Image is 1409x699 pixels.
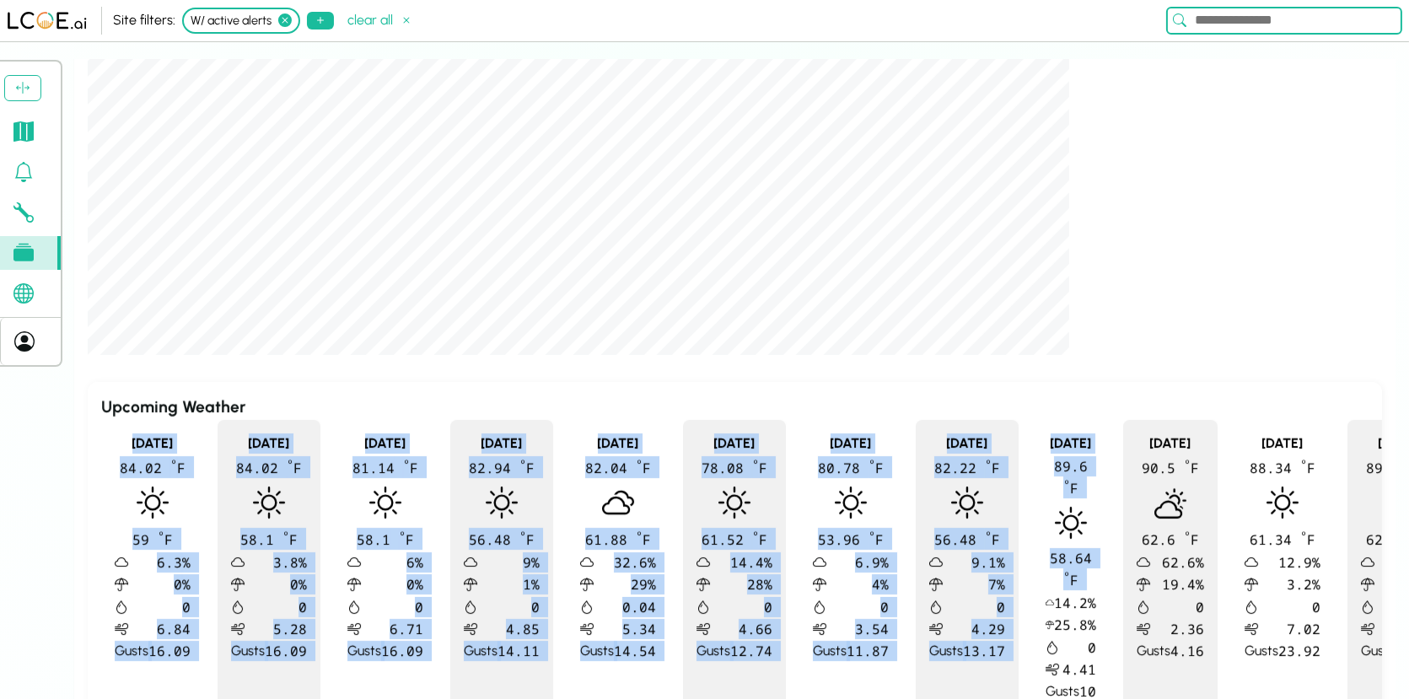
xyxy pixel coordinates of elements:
[347,456,423,478] div: 81.14 F
[115,433,191,454] div: [DATE]
[361,574,423,594] span: 0 %
[985,528,992,543] sup: º
[696,456,772,478] div: 78.08 F
[1137,456,1204,478] div: 90.5 F
[826,619,889,639] span: 3.54
[101,395,1369,420] h3: Upcoming Weather
[847,641,889,661] span: 11.87
[752,456,759,471] sup: º
[1046,548,1096,590] div: 58.64 F
[399,528,406,543] sup: º
[477,552,540,573] div: 9 %
[1059,659,1096,680] span: 4.41
[1059,637,1096,658] span: 0
[1063,568,1070,583] sup: º
[813,433,889,454] div: [DATE]
[1184,528,1191,543] sup: º
[1150,597,1204,617] span: 0
[636,528,643,543] sup: º
[580,456,656,478] div: 82.04 F
[347,528,423,550] div: 58.1 F
[7,11,88,30] img: LCOE.ai
[1137,641,1204,661] div: Gusts
[287,456,293,471] sup: º
[594,552,656,573] div: 32.6 %
[347,641,423,661] div: Gusts
[696,528,772,550] div: 61.52 F
[464,528,540,550] div: 56.48 F
[1300,528,1307,543] sup: º
[381,641,423,661] span: 16.09
[813,456,889,478] div: 80.78 F
[1245,456,1320,478] div: 88.34 F
[128,552,191,573] div: 6.3 %
[115,641,191,661] div: Gusts
[730,641,772,661] span: 12.74
[1150,574,1204,594] span: 19.4 %
[1258,619,1320,639] span: 7.02
[943,552,1005,573] div: 9.1 %
[963,641,1005,661] span: 13.17
[710,574,772,594] span: 28 %
[1245,641,1320,661] div: Gusts
[1258,552,1320,573] div: 12.9 %
[1150,552,1204,573] div: 62.6 %
[464,641,540,661] div: Gusts
[1300,456,1307,471] sup: º
[826,597,889,617] span: 0
[710,552,772,573] div: 14.4 %
[477,574,540,594] span: 1 %
[231,456,307,478] div: 84.02 F
[265,641,307,661] span: 16.09
[341,8,420,33] button: clear all
[696,641,772,661] div: Gusts
[696,433,772,454] div: [DATE]
[614,641,656,661] span: 14.54
[1258,574,1320,594] span: 3.2 %
[347,433,423,454] div: [DATE]
[1137,433,1204,454] div: [DATE]
[594,574,656,594] span: 29 %
[826,574,889,594] span: 4 %
[1054,593,1096,613] div: 14.2 %
[245,597,307,617] span: 0
[813,641,889,661] div: Gusts
[869,528,875,543] sup: º
[1245,528,1320,550] div: 61.34 F
[403,456,410,471] sup: º
[580,528,656,550] div: 61.88 F
[943,619,1005,639] span: 4.29
[985,456,992,471] sup: º
[115,456,191,478] div: 84.02 F
[1046,433,1096,454] div: [DATE]
[1278,641,1320,661] span: 23.92
[361,597,423,617] span: 0
[519,456,526,471] sup: º
[594,619,656,639] span: 5.34
[580,641,656,661] div: Gusts
[1137,528,1204,550] div: 62.6 F
[128,619,191,639] span: 6.84
[158,528,164,543] sup: º
[710,619,772,639] span: 4.66
[929,641,1005,661] div: Gusts
[361,619,423,639] span: 6.71
[1170,641,1204,661] span: 4.16
[477,619,540,639] span: 4.85
[231,433,307,454] div: [DATE]
[170,456,177,471] sup: º
[1054,615,1096,635] span: 25.8 %
[929,456,1005,478] div: 82.22 F
[1063,476,1070,492] sup: º
[231,528,307,550] div: 58.1 F
[826,552,889,573] div: 6.9 %
[1184,456,1191,471] sup: º
[594,597,656,617] span: 0.04
[1245,433,1320,454] div: [DATE]
[245,552,307,573] div: 3.8 %
[519,528,526,543] sup: º
[231,641,307,661] div: Gusts
[1258,597,1320,617] span: 0
[128,574,191,594] span: 0 %
[580,433,656,454] div: [DATE]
